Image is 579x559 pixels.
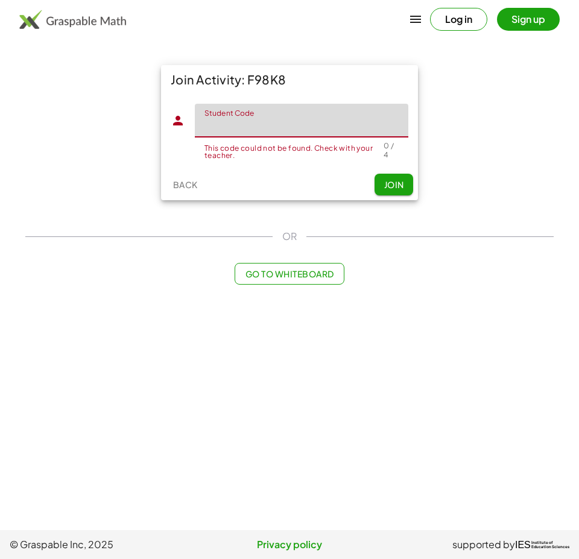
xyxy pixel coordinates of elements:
span: supported by [452,537,515,552]
div: Join Activity: F98K8 [161,65,418,94]
button: Join [375,174,413,195]
span: Institute of Education Sciences [531,541,569,549]
span: Go to Whiteboard [245,268,334,279]
span: Back [172,179,197,190]
button: Go to Whiteboard [235,263,344,285]
div: 0 / 4 [384,141,399,159]
button: Sign up [497,8,560,31]
span: IES [515,539,531,551]
span: Join [384,179,403,190]
button: Back [166,174,204,195]
span: OR [282,229,297,244]
span: © Graspable Inc, 2025 [10,537,196,552]
button: Log in [430,8,487,31]
a: IESInstitute ofEducation Sciences [515,537,569,552]
div: This code could not be found. Check with your teacher. [204,145,384,159]
a: Privacy policy [196,537,382,552]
